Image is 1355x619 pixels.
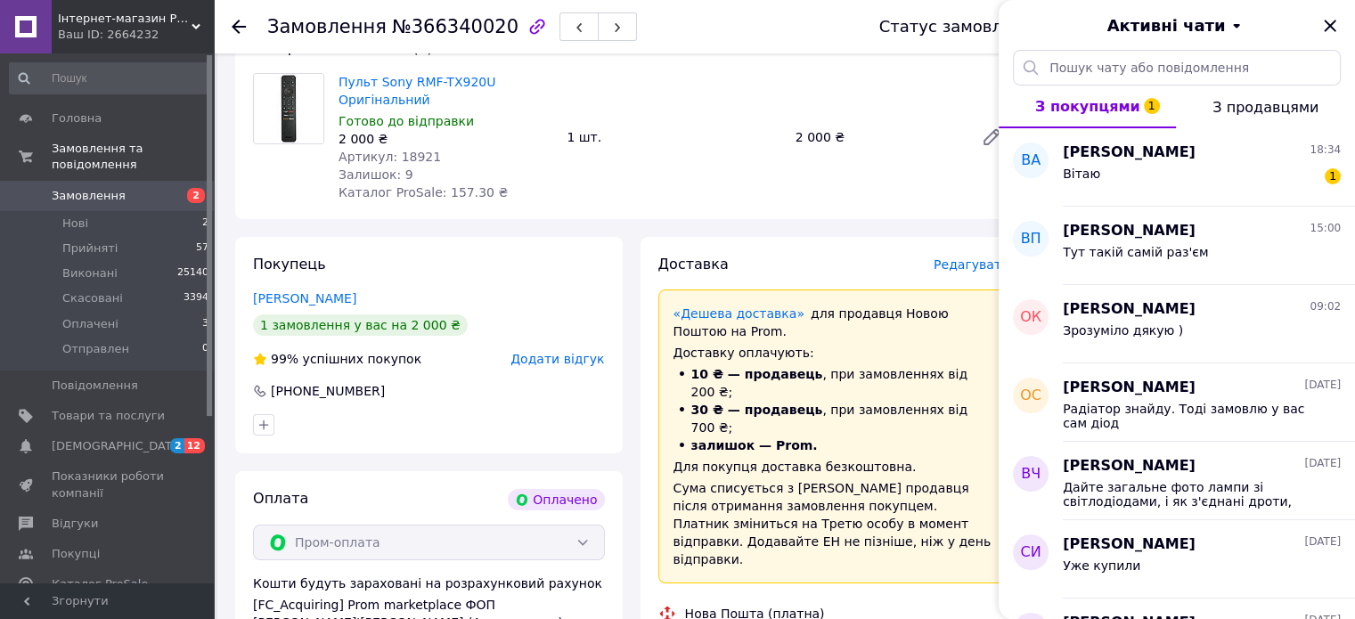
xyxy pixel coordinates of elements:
span: Каталог ProSale [52,576,148,592]
div: 1 замовлення у вас на 2 000 ₴ [253,314,468,336]
a: «Дешева доставка» [673,306,804,321]
span: 15:00 [1310,221,1341,236]
div: Статус замовлення [879,18,1043,36]
span: [DATE] [1304,378,1341,393]
span: Інтернет-магазин PULTSHOP [58,11,192,27]
div: 2 000 ₴ [339,130,552,148]
span: 99% [271,352,298,366]
span: Замовлення та повідомлення [52,141,214,173]
div: успішних покупок [253,350,421,368]
span: 12 [184,438,205,453]
button: Закрити [1319,15,1341,37]
button: ОС[PERSON_NAME][DATE]Радіатор знайду. Тоді замовлю у вас сам діод [999,363,1355,442]
span: З покупцями [1035,98,1140,115]
span: [DATE] [1304,534,1341,550]
span: Замовлення [52,188,126,204]
span: Покупці [52,546,100,562]
button: Активні чати [1049,14,1305,37]
div: Доставку оплачують: [673,344,995,362]
span: ВП [1020,229,1041,249]
span: Повідомлення [52,378,138,394]
span: Прийняті [62,240,118,257]
span: Товари в замовленні (1) [253,39,433,56]
span: №366340020 [392,16,518,37]
span: 18:34 [1310,143,1341,158]
span: Радіатор знайду. Тоді замовлю у вас сам діод [1063,402,1316,430]
span: Зрозуміло дякую ) [1063,323,1183,338]
span: Показники роботи компанії [52,468,165,501]
span: [PERSON_NAME] [1063,534,1196,555]
span: Доставка [658,256,729,273]
button: ОК[PERSON_NAME]09:02Зрозуміло дякую ) [999,285,1355,363]
button: З продавцями [1176,86,1355,128]
span: Додати відгук [510,352,604,366]
button: З покупцями1 [999,86,1176,128]
span: Отправлен [62,341,129,357]
span: СИ [1020,542,1041,563]
span: Головна [52,110,102,126]
span: Уже купили [1063,558,1140,573]
span: Оплачені [62,316,118,332]
button: ВА[PERSON_NAME]18:34Вітаю1 [999,128,1355,207]
span: Замовлення [267,16,387,37]
span: 57 [196,240,208,257]
span: 2 [202,216,208,232]
span: [PERSON_NAME] [1063,299,1196,320]
span: [DATE] [1304,456,1341,471]
span: ОС [1020,386,1041,406]
div: Ваш ID: 2664232 [58,27,214,43]
span: ОК [1020,307,1041,328]
input: Пошук чату або повідомлення [1013,50,1341,86]
li: , при замовленнях від 700 ₴; [673,401,995,436]
span: Покупець [253,256,326,273]
span: 3 [202,316,208,332]
span: 3394 [184,290,208,306]
a: Редагувати [974,119,1009,155]
span: Відгуки [52,516,98,532]
span: Скасовані [62,290,123,306]
span: Редагувати [934,257,1009,272]
span: [PERSON_NAME] [1063,143,1196,163]
span: Нові [62,216,88,232]
span: Тут такій самій раз'єм [1063,245,1208,259]
a: Пульт Sony RMF-TX920U Оригінальний [339,75,495,107]
div: Сума списується з [PERSON_NAME] продавця після отримання замовлення покупцем. Платник зміниться н... [673,479,995,568]
span: [PERSON_NAME] [1063,221,1196,241]
div: Повернутися назад [232,18,246,36]
div: для продавця Новою Поштою на Prom. [673,305,995,340]
span: [PERSON_NAME] [1063,378,1196,398]
div: [PHONE_NUMBER] [269,382,387,400]
span: ВЧ [1021,464,1041,485]
span: Оплата [253,490,308,507]
span: Залишок: 9 [339,167,413,182]
button: ВП[PERSON_NAME]15:00Тут такій самій раз'єм [999,207,1355,285]
span: 10 ₴ — продавець [691,367,823,381]
span: 1 [1144,98,1160,114]
span: Виконані [62,265,118,281]
span: Готово до відправки [339,114,474,128]
span: Дайте загальне фото лампи зі світлодіодами, і як з'єднані дроти, можливо щось підкажу, що можна п... [1063,480,1316,509]
span: Товари та послуги [52,408,165,424]
span: залишок — Prom. [691,438,818,452]
div: Для покупця доставка безкоштовна. [673,458,995,476]
button: ВЧ[PERSON_NAME][DATE]Дайте загальне фото лампи зі світлодіодами, і як з'єднані дроти, можливо щос... [999,442,1355,520]
span: 0 [202,341,208,357]
span: 2 [187,188,205,203]
div: Оплачено [508,489,604,510]
a: [PERSON_NAME] [253,291,356,305]
div: 1 шт. [559,125,788,150]
li: , при замовленнях від 200 ₴; [673,365,995,401]
span: ВА [1021,151,1041,171]
span: 25140 [177,265,208,281]
div: 2 000 ₴ [788,125,967,150]
span: [PERSON_NAME] [1063,456,1196,476]
input: Пошук [9,62,210,94]
img: Пульт Sony RMF-TX920U Оригінальний [254,74,323,143]
span: 1 [1325,168,1341,184]
span: 2 [170,438,184,453]
span: [DEMOGRAPHIC_DATA] [52,438,184,454]
span: 09:02 [1310,299,1341,314]
span: Артикул: 18921 [339,150,441,164]
span: 30 ₴ — продавець [691,403,823,417]
button: СИ[PERSON_NAME][DATE]Уже купили [999,520,1355,599]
